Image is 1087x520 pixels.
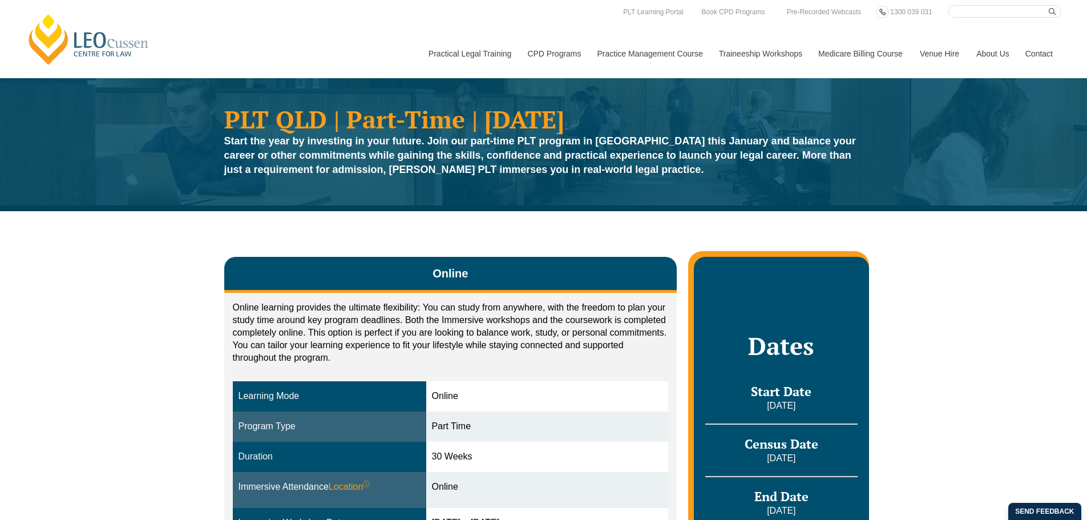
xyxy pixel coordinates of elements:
p: [DATE] [705,400,857,412]
a: Medicare Billing Course [810,29,911,78]
a: Contact [1017,29,1061,78]
span: End Date [754,488,809,505]
span: Census Date [745,436,818,452]
a: Book CPD Programs [698,6,767,18]
div: Program Type [239,420,421,433]
div: Immersive Attendance [239,481,421,494]
div: Online [432,481,663,494]
a: Pre-Recorded Webcasts [784,6,864,18]
iframe: LiveChat chat widget [1011,444,1058,491]
div: Part Time [432,420,663,433]
a: 1300 039 031 [887,6,935,18]
a: Practical Legal Training [420,29,519,78]
a: Traineeship Workshops [710,29,810,78]
p: [DATE] [705,452,857,465]
p: Online learning provides the ultimate flexibility: You can study from anywhere, with the freedom ... [233,301,669,364]
span: 1300 039 031 [890,8,932,16]
p: [DATE] [705,505,857,517]
span: Online [433,265,468,281]
a: CPD Programs [519,29,588,78]
sup: ⓘ [363,480,370,488]
strong: Start the year by investing in your future. Join our part-time PLT program in [GEOGRAPHIC_DATA] t... [224,135,856,175]
div: Online [432,390,663,403]
div: 30 Weeks [432,450,663,463]
span: Location [329,481,370,494]
h2: Dates [705,332,857,360]
a: Practice Management Course [589,29,710,78]
a: PLT Learning Portal [620,6,686,18]
a: [PERSON_NAME] Centre for Law [26,13,152,66]
a: Venue Hire [911,29,968,78]
a: About Us [968,29,1017,78]
div: Learning Mode [239,390,421,403]
span: Start Date [751,383,811,400]
h1: PLT QLD | Part-Time | [DATE] [224,107,863,131]
div: Duration [239,450,421,463]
